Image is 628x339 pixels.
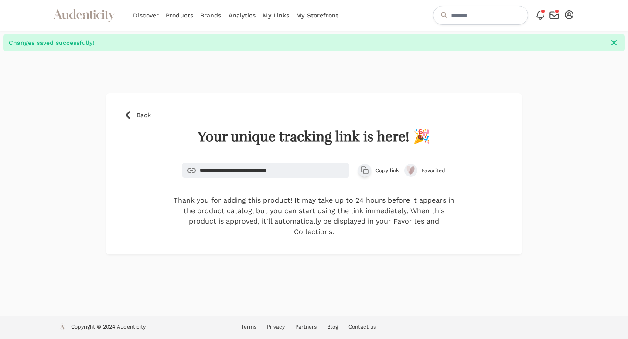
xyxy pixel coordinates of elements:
button: Favorited [404,164,446,177]
a: Privacy [267,324,285,330]
p: Thank you for adding this product! It may take up to 24 hours before it appears in the product ca... [171,195,457,237]
span: Copy link [375,167,399,174]
a: Partners [295,324,317,330]
button: Copy link [358,163,399,178]
a: Back [123,111,505,119]
a: Blog [327,324,338,330]
a: Terms [241,324,256,330]
span: Favorited [422,167,446,174]
a: Contact us [348,324,376,330]
p: Copyright © 2024 Audenticity [71,323,146,332]
h1: Your unique tracking link is here! 🎉 [171,128,457,146]
span: Changes saved successfully! [9,38,604,47]
span: Back [137,111,151,119]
